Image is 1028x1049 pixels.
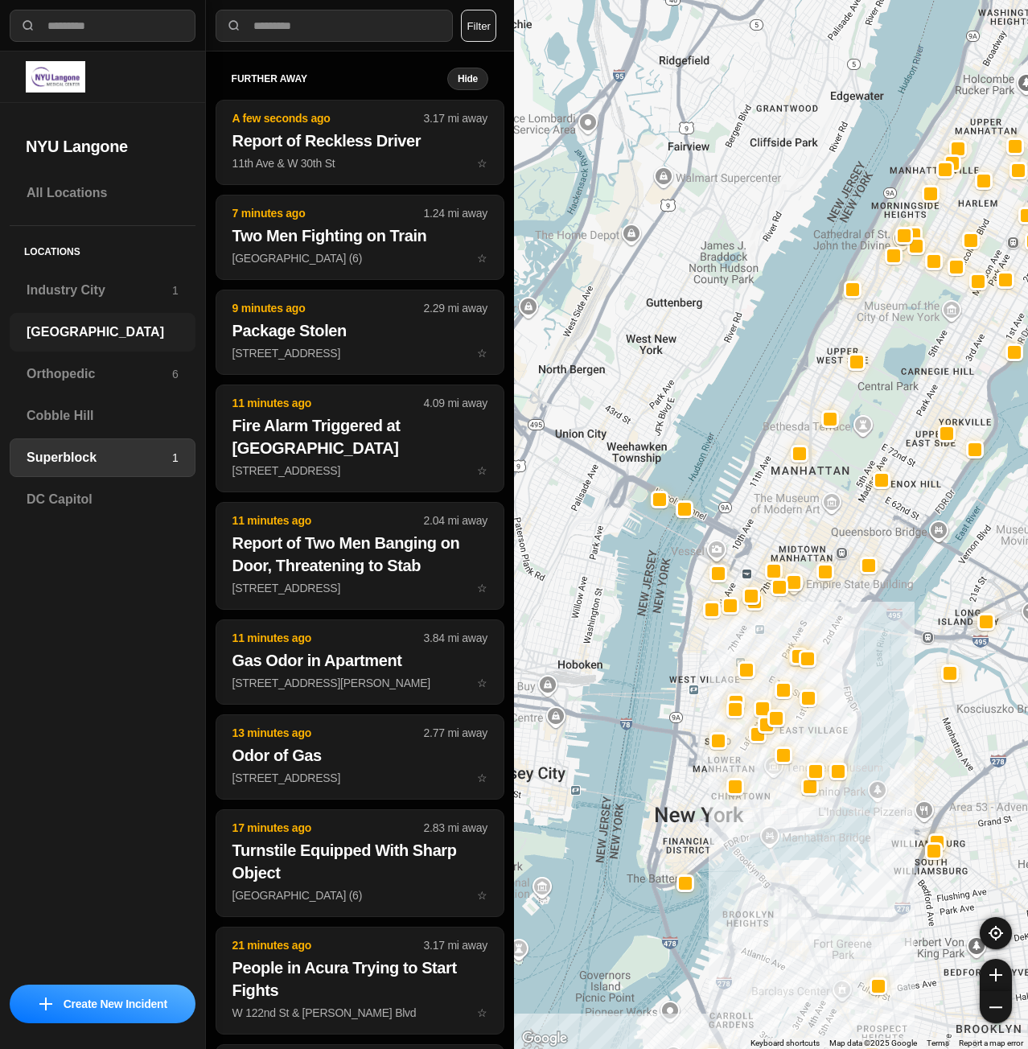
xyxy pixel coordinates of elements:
[216,676,504,689] a: 11 minutes ago3.84 mi awayGas Odor in Apartment[STREET_ADDRESS][PERSON_NAME]star
[232,205,424,221] p: 7 minutes ago
[232,820,424,836] p: 17 minutes ago
[232,580,487,596] p: [STREET_ADDRESS]
[232,224,487,247] h2: Two Men Fighting on Train
[232,319,487,342] h2: Package Stolen
[39,998,52,1010] img: icon
[27,183,179,203] h3: All Locations
[27,448,172,467] h3: Superblock
[10,438,195,477] a: Superblock1
[458,72,478,85] small: Hide
[10,355,195,393] a: Orthopedic6
[20,18,36,34] img: search
[232,395,424,411] p: 11 minutes ago
[216,927,504,1035] button: 21 minutes ago3.17 mi awayPeople in Acura Trying to Start FightsW 122nd St & [PERSON_NAME] Blvdstar
[172,450,179,466] p: 1
[10,271,195,310] a: Industry City1
[424,395,487,411] p: 4.09 mi away
[424,512,487,529] p: 2.04 mi away
[424,110,487,126] p: 3.17 mi away
[477,464,487,477] span: star
[216,463,504,477] a: 11 minutes ago4.09 mi awayFire Alarm Triggered at [GEOGRAPHIC_DATA][STREET_ADDRESS]star
[232,649,487,672] h2: Gas Odor in Apartment
[477,157,487,170] span: star
[27,364,172,384] h3: Orthopedic
[27,323,179,342] h3: [GEOGRAPHIC_DATA]
[216,581,504,594] a: 11 minutes ago2.04 mi awayReport of Two Men Banging on Door, Threatening to Stab[STREET_ADDRESS]star
[172,282,179,298] p: 1
[232,345,487,361] p: [STREET_ADDRESS]
[424,300,487,316] p: 2.29 mi away
[518,1028,571,1049] a: Open this area in Google Maps (opens a new window)
[232,512,424,529] p: 11 minutes ago
[216,888,504,902] a: 17 minutes ago2.83 mi awayTurnstile Equipped With Sharp Object[GEOGRAPHIC_DATA] (6)star
[232,130,487,152] h2: Report of Reckless Driver
[477,677,487,689] span: star
[216,290,504,375] button: 9 minutes ago2.29 mi awayPackage Stolen[STREET_ADDRESS]star
[447,68,488,90] button: Hide
[226,18,242,34] img: search
[216,100,504,185] button: A few seconds ago3.17 mi awayReport of Reckless Driver11th Ave & W 30th Ststar
[232,463,487,479] p: [STREET_ADDRESS]
[26,135,179,158] h2: NYU Langone
[216,1006,504,1019] a: 21 minutes ago3.17 mi awayPeople in Acura Trying to Start FightsW 122nd St & [PERSON_NAME] Blvdstar
[216,251,504,265] a: 7 minutes ago1.24 mi awayTwo Men Fighting on Train[GEOGRAPHIC_DATA] (6)star
[232,937,424,953] p: 21 minutes ago
[172,366,179,382] p: 6
[477,889,487,902] span: star
[232,250,487,266] p: [GEOGRAPHIC_DATA] (6)
[216,385,504,492] button: 11 minutes ago4.09 mi awayFire Alarm Triggered at [GEOGRAPHIC_DATA][STREET_ADDRESS]star
[477,252,487,265] span: star
[232,155,487,171] p: 11th Ave & W 30th St
[216,502,504,610] button: 11 minutes ago2.04 mi awayReport of Two Men Banging on Door, Threatening to Stab[STREET_ADDRESS]star
[232,887,487,903] p: [GEOGRAPHIC_DATA] (6)
[424,205,487,221] p: 1.24 mi away
[216,619,504,705] button: 11 minutes ago3.84 mi awayGas Odor in Apartment[STREET_ADDRESS][PERSON_NAME]star
[750,1038,820,1049] button: Keyboard shortcuts
[232,630,424,646] p: 11 minutes ago
[216,714,504,800] button: 13 minutes ago2.77 mi awayOdor of Gas[STREET_ADDRESS]star
[216,346,504,360] a: 9 minutes ago2.29 mi awayPackage Stolen[STREET_ADDRESS]star
[477,347,487,360] span: star
[232,1005,487,1021] p: W 122nd St & [PERSON_NAME] Blvd
[10,174,195,212] a: All Locations
[10,985,195,1023] button: iconCreate New Incident
[927,1039,949,1047] a: Terms (opens in new tab)
[232,725,424,741] p: 13 minutes ago
[27,281,172,300] h3: Industry City
[10,313,195,352] a: [GEOGRAPHIC_DATA]
[989,1001,1002,1014] img: zoom-out
[232,72,447,85] h5: further away
[232,956,487,1002] h2: People in Acura Trying to Start Fights
[232,675,487,691] p: [STREET_ADDRESS][PERSON_NAME]
[232,770,487,786] p: [STREET_ADDRESS]
[216,809,504,917] button: 17 minutes ago2.83 mi awayTurnstile Equipped With Sharp Object[GEOGRAPHIC_DATA] (6)star
[989,969,1002,981] img: zoom-in
[64,996,167,1012] p: Create New Incident
[980,917,1012,949] button: recenter
[232,839,487,884] h2: Turnstile Equipped With Sharp Object
[461,10,496,42] button: Filter
[980,991,1012,1023] button: zoom-out
[10,480,195,519] a: DC Capitol
[232,532,487,577] h2: Report of Two Men Banging on Door, Threatening to Stab
[27,490,179,509] h3: DC Capitol
[216,195,504,280] button: 7 minutes ago1.24 mi awayTwo Men Fighting on Train[GEOGRAPHIC_DATA] (6)star
[424,725,487,741] p: 2.77 mi away
[477,582,487,594] span: star
[26,61,85,93] img: logo
[980,959,1012,991] button: zoom-in
[424,937,487,953] p: 3.17 mi away
[518,1028,571,1049] img: Google
[216,771,504,784] a: 13 minutes ago2.77 mi awayOdor of Gas[STREET_ADDRESS]star
[424,820,487,836] p: 2.83 mi away
[959,1039,1023,1047] a: Report a map error
[10,397,195,435] a: Cobble Hill
[477,1006,487,1019] span: star
[829,1039,917,1047] span: Map data ©2025 Google
[232,300,424,316] p: 9 minutes ago
[232,110,424,126] p: A few seconds ago
[424,630,487,646] p: 3.84 mi away
[232,744,487,767] h2: Odor of Gas
[27,406,179,426] h3: Cobble Hill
